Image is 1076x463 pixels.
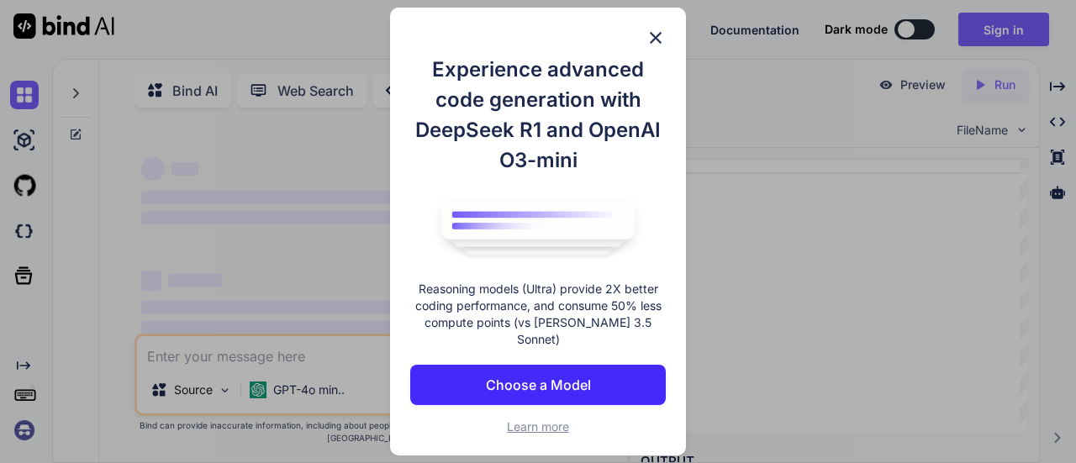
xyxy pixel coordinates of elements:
[410,55,666,176] h1: Experience advanced code generation with DeepSeek R1 and OpenAI O3-mini
[410,281,666,348] p: Reasoning models (Ultra) provide 2X better coding performance, and consume 50% less compute point...
[410,365,666,405] button: Choose a Model
[429,192,647,265] img: bind logo
[646,28,666,48] img: close
[507,419,569,434] span: Learn more
[486,375,591,395] p: Choose a Model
